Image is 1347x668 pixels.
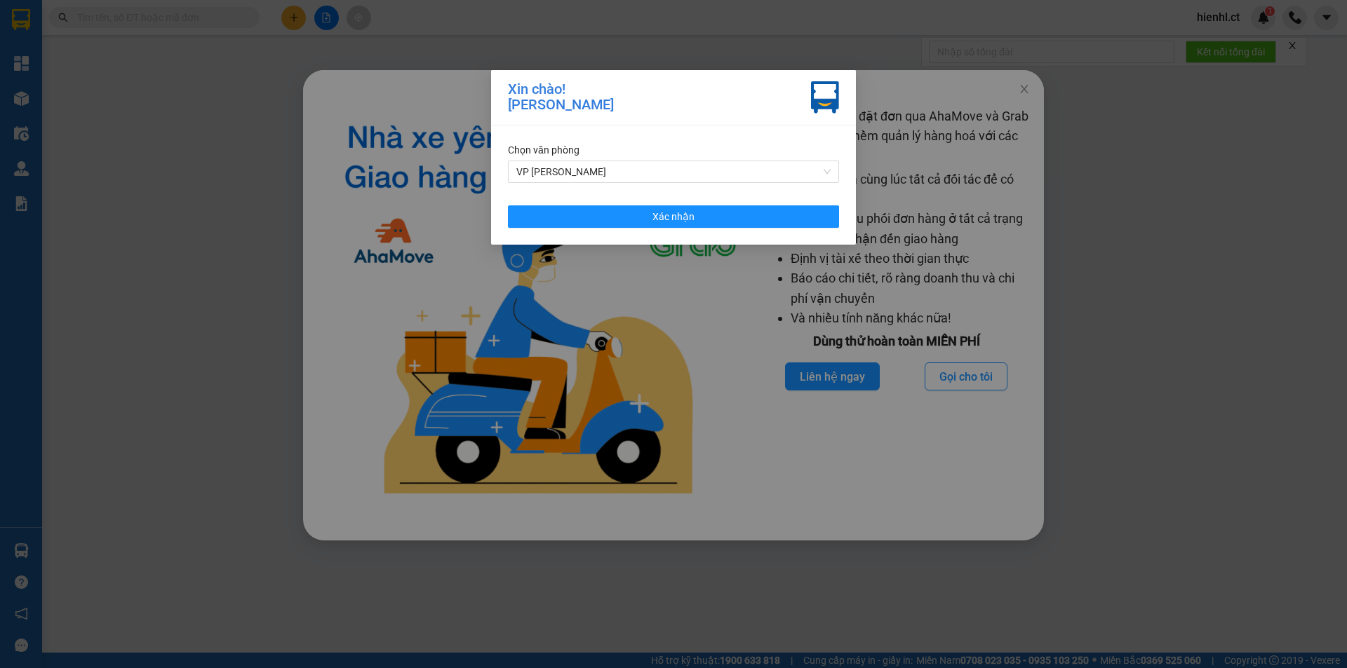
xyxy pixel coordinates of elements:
button: Xác nhận [508,205,839,228]
span: VP Hồng Lĩnh [516,161,831,182]
div: Chọn văn phòng [508,142,839,158]
img: vxr-icon [811,81,839,114]
span: Xác nhận [652,209,695,224]
div: Xin chào! [PERSON_NAME] [508,81,614,114]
